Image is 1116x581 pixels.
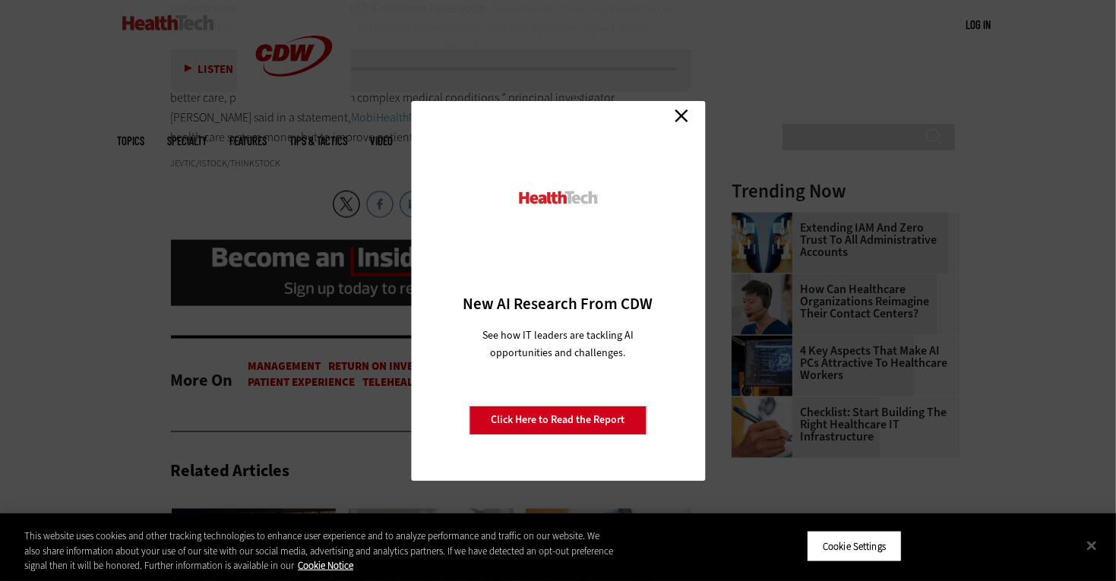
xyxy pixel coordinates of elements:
button: Close [1075,529,1108,562]
a: More information about your privacy [298,559,353,572]
a: Close [670,105,693,128]
button: Cookie Settings [807,530,902,562]
p: See how IT leaders are tackling AI opportunities and challenges. [464,327,652,362]
a: Click Here to Read the Report [469,406,647,434]
img: HealthTech_0.png [517,190,599,206]
div: This website uses cookies and other tracking technologies to enhance user experience and to analy... [24,529,614,573]
h3: New AI Research From CDW [438,293,678,314]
